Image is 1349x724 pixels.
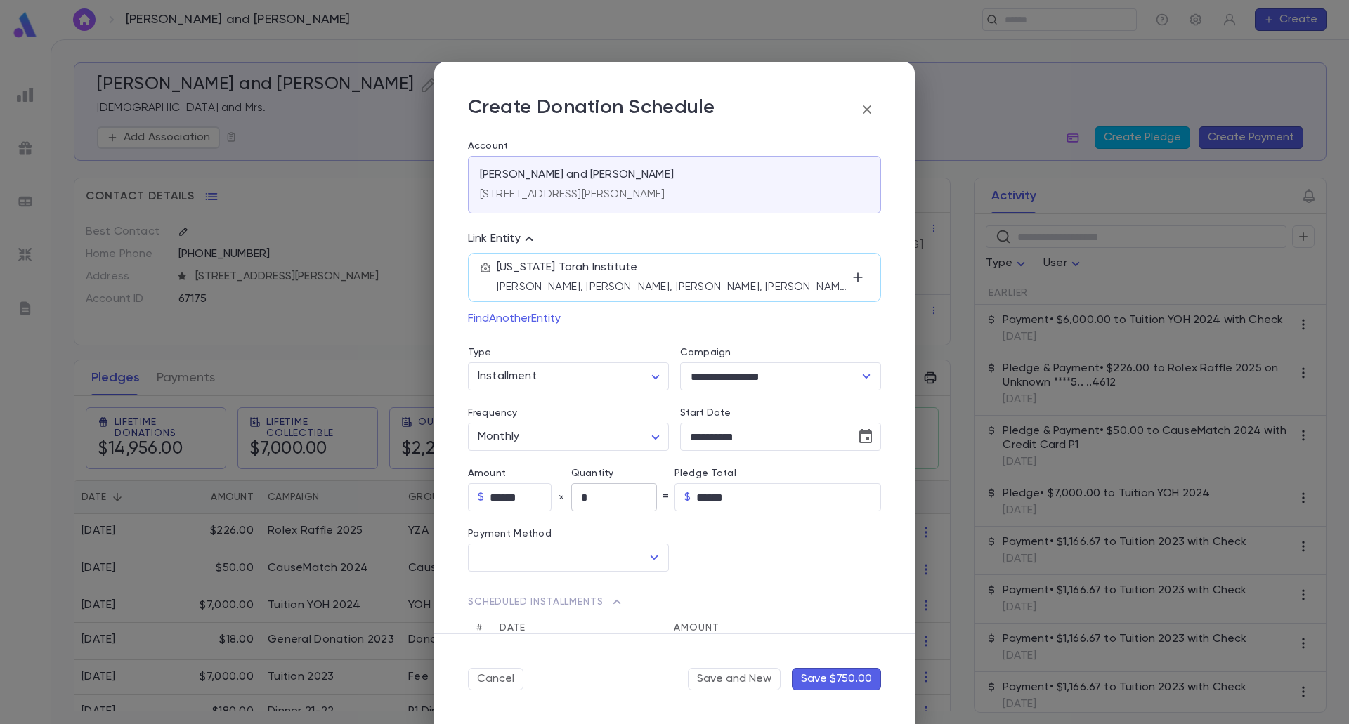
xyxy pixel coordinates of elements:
[468,423,669,451] div: Monthly
[852,423,880,451] button: Choose date, selected date is Sep 8, 2025
[571,468,674,479] label: Quantity
[468,468,571,479] label: Amount
[674,623,719,633] span: Amount
[480,187,665,202] p: [STREET_ADDRESS][PERSON_NAME]
[688,668,781,690] button: Save and New
[497,280,847,294] p: [PERSON_NAME], [PERSON_NAME], [PERSON_NAME], [PERSON_NAME]
[468,407,517,419] label: Frequency
[468,363,669,390] div: Installment
[856,367,876,386] button: Open
[468,347,492,358] label: Type
[478,371,537,382] span: Installment
[500,623,526,633] span: Date
[468,528,669,539] p: Payment Method
[468,308,561,330] button: FindAnotherEntity
[644,548,664,567] button: Open
[468,588,625,615] button: Scheduled Installments
[468,668,523,690] button: Cancel
[468,593,625,610] span: Scheduled Installments
[476,623,483,633] span: #
[478,431,519,442] span: Monthly
[480,168,674,182] p: [PERSON_NAME] and [PERSON_NAME]
[684,490,691,504] p: $
[468,96,715,124] p: Create Donation Schedule
[468,230,537,247] p: Link Entity
[680,347,731,358] label: Campaign
[478,490,484,504] p: $
[663,490,669,504] p: =
[468,140,881,152] label: Account
[497,261,847,294] div: [US_STATE] Torah Institute
[680,407,881,419] label: Start Date
[674,468,881,479] label: Pledge Total
[792,668,881,690] button: Save $750.00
